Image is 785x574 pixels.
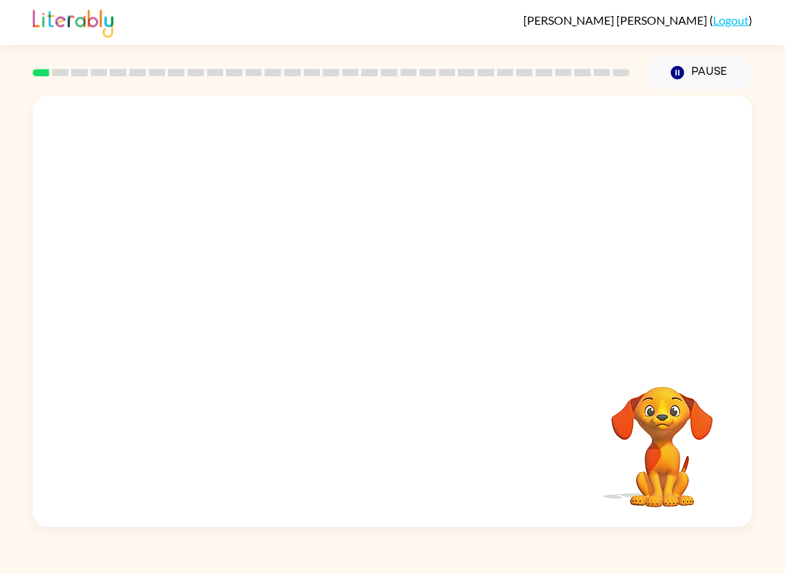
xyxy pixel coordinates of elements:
[589,364,735,509] video: Your browser must support playing .mp4 files to use Literably. Please try using another browser.
[33,6,113,38] img: Literably
[647,56,752,89] button: Pause
[523,13,709,27] span: [PERSON_NAME] [PERSON_NAME]
[523,13,752,27] div: ( )
[713,13,749,27] a: Logout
